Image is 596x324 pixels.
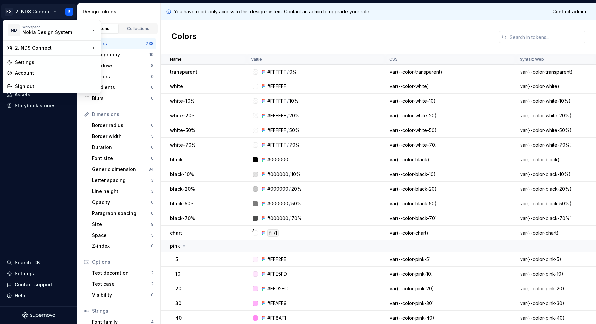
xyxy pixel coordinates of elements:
div: Nokia Design System [22,29,79,36]
div: Settings [15,59,97,66]
div: ND [8,24,20,36]
div: Account [15,70,97,76]
div: Sign out [15,83,97,90]
div: 2. NDS Connect [15,45,90,51]
div: Workspace [22,25,90,29]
